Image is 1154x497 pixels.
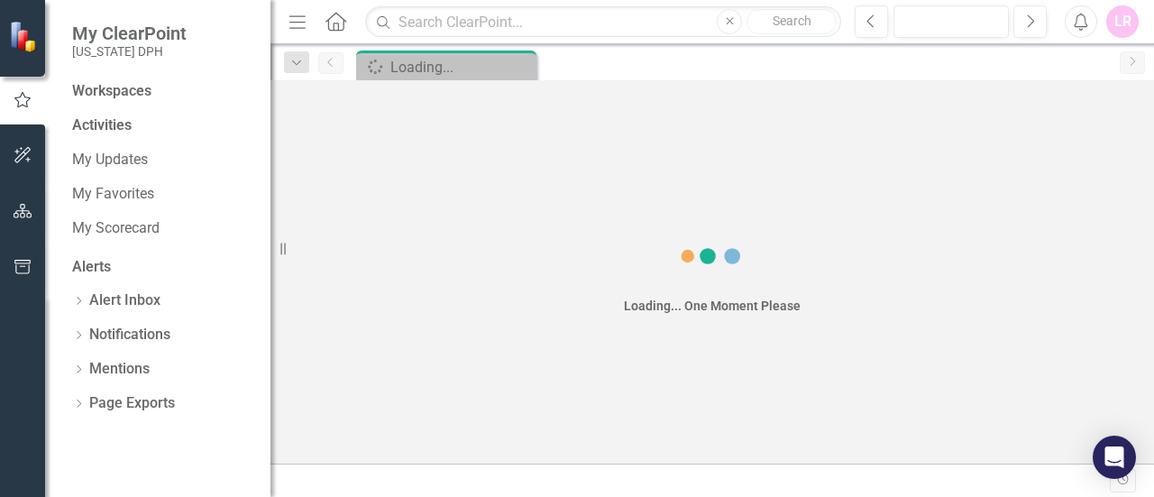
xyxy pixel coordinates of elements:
[72,115,252,136] div: Activities
[624,297,801,315] div: Loading... One Moment Please
[72,44,187,59] small: [US_STATE] DPH
[773,14,811,28] span: Search
[89,290,160,311] a: Alert Inbox
[1106,5,1139,38] button: LR
[72,184,252,205] a: My Favorites
[89,393,175,414] a: Page Exports
[89,325,170,345] a: Notifications
[72,257,252,278] div: Alerts
[72,81,151,102] div: Workspaces
[9,21,41,52] img: ClearPoint Strategy
[365,6,841,38] input: Search ClearPoint...
[72,150,252,170] a: My Updates
[72,218,252,239] a: My Scorecard
[746,9,837,34] button: Search
[390,56,532,78] div: Loading...
[1093,436,1136,479] div: Open Intercom Messenger
[89,359,150,380] a: Mentions
[72,23,187,44] span: My ClearPoint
